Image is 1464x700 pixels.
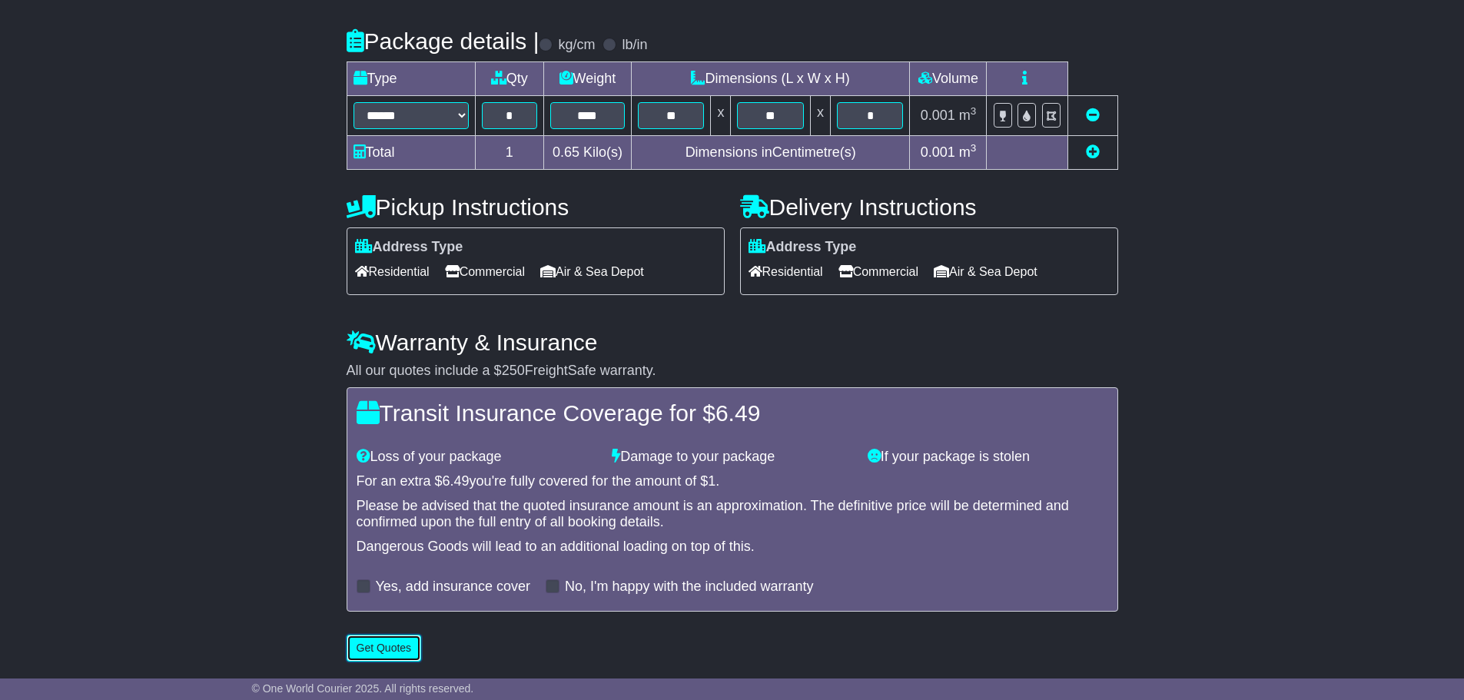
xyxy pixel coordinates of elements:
label: Yes, add insurance cover [376,579,530,595]
td: Type [347,62,475,96]
span: 1 [708,473,715,489]
span: m [959,108,977,123]
span: © One World Courier 2025. All rights reserved. [252,682,474,695]
span: Air & Sea Depot [540,260,644,284]
span: Residential [355,260,430,284]
label: Address Type [749,239,857,256]
td: Volume [910,62,987,96]
td: x [810,96,830,136]
sup: 3 [971,105,977,117]
h4: Warranty & Insurance [347,330,1118,355]
h4: Delivery Instructions [740,194,1118,220]
span: 0.65 [553,144,579,160]
span: 250 [502,363,525,378]
span: 6.49 [715,400,760,426]
td: Kilo(s) [543,136,631,170]
td: Total [347,136,475,170]
sup: 3 [971,142,977,154]
div: Dangerous Goods will lead to an additional loading on top of this. [357,539,1108,556]
td: x [711,96,731,136]
div: Loss of your package [349,449,605,466]
div: If your package is stolen [860,449,1116,466]
span: m [959,144,977,160]
label: Address Type [355,239,463,256]
span: Residential [749,260,823,284]
div: Please be advised that the quoted insurance amount is an approximation. The definitive price will... [357,498,1108,531]
td: Qty [475,62,543,96]
h4: Package details | [347,28,539,54]
a: Remove this item [1086,108,1100,123]
h4: Pickup Instructions [347,194,725,220]
div: All our quotes include a $ FreightSafe warranty. [347,363,1118,380]
button: Get Quotes [347,635,422,662]
a: Add new item [1086,144,1100,160]
span: 0.001 [921,108,955,123]
td: 1 [475,136,543,170]
div: Damage to your package [604,449,860,466]
label: kg/cm [558,37,595,54]
span: Commercial [838,260,918,284]
label: No, I'm happy with the included warranty [565,579,814,595]
td: Weight [543,62,631,96]
label: lb/in [622,37,647,54]
td: Dimensions in Centimetre(s) [631,136,910,170]
span: 6.49 [443,473,470,489]
td: Dimensions (L x W x H) [631,62,910,96]
h4: Transit Insurance Coverage for $ [357,400,1108,426]
span: Commercial [445,260,525,284]
div: For an extra $ you're fully covered for the amount of $ . [357,473,1108,490]
span: Air & Sea Depot [934,260,1037,284]
span: 0.001 [921,144,955,160]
